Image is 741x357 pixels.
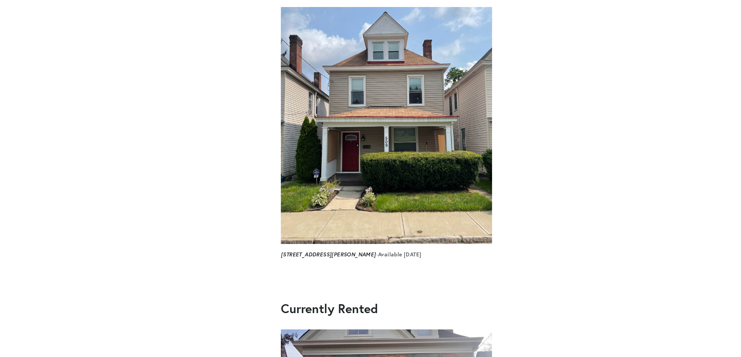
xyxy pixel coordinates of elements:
[378,251,421,258] strong: Available [DATE]
[281,251,376,258] em: [STREET_ADDRESS][PERSON_NAME]
[281,300,378,317] strong: Currently Rented
[281,7,492,244] img: 509 MARIE AVE. - Rented through August, 2022
[281,251,378,258] a: [STREET_ADDRESS][PERSON_NAME]-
